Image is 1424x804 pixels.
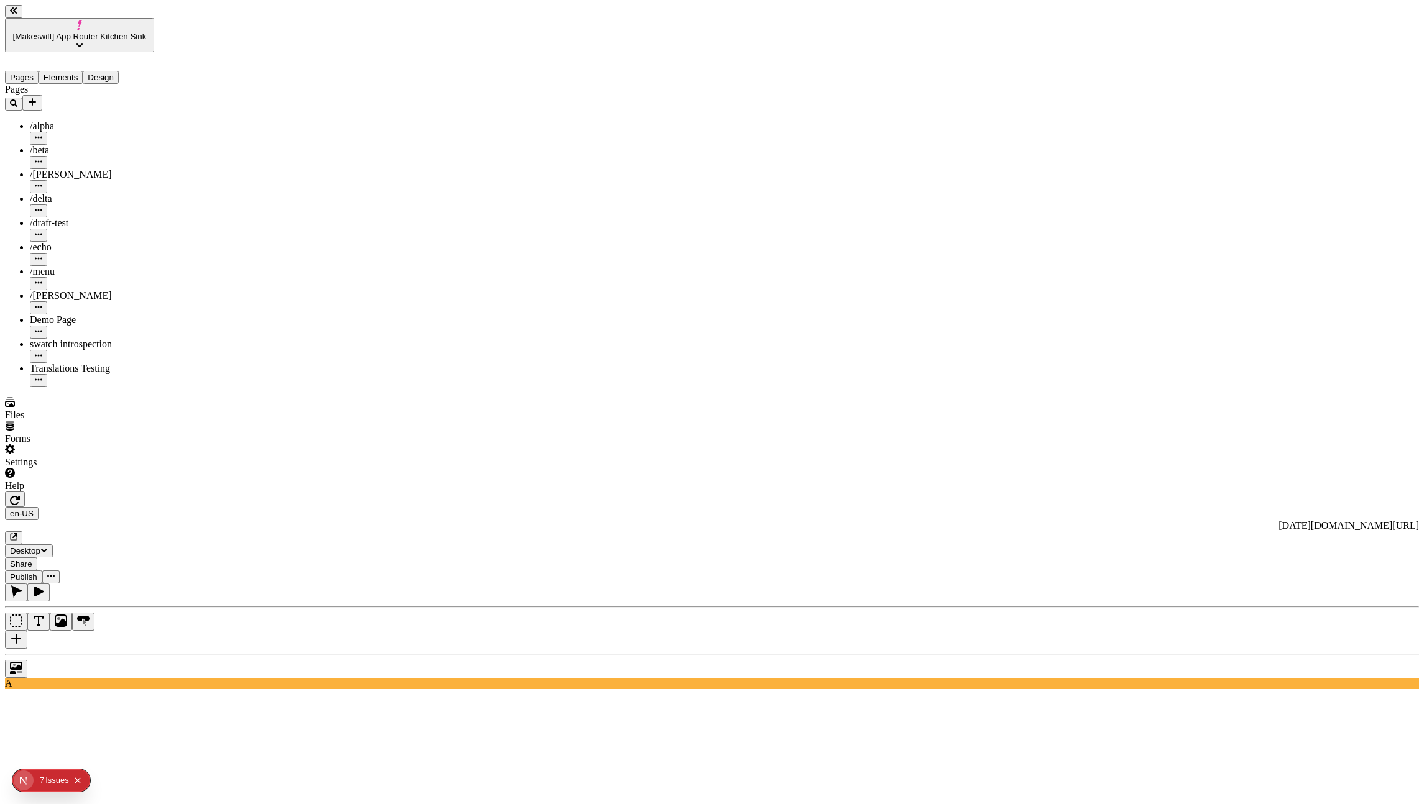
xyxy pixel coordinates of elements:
[10,572,37,582] span: Publish
[5,433,154,444] div: Forms
[30,145,154,156] div: /beta
[30,242,154,253] div: /echo
[5,570,42,583] button: Publish
[30,121,154,132] div: /alpha
[5,520,1419,531] div: [URL][DOMAIN_NAME][DATE]
[72,613,94,631] button: Button
[13,32,147,41] span: [Makeswift] App Router Kitchen Sink
[39,71,83,84] button: Elements
[10,559,32,569] span: Share
[5,678,1419,689] div: A
[27,613,50,631] button: Text
[5,84,154,95] div: Pages
[30,363,154,374] div: Translations Testing
[30,193,154,204] div: /delta
[5,480,154,491] div: Help
[5,71,39,84] button: Pages
[5,544,53,557] button: Desktop
[5,613,27,631] button: Box
[30,217,154,229] div: /draft-test
[10,509,34,518] span: en-US
[5,457,154,468] div: Settings
[22,95,42,111] button: Add new
[30,266,154,277] div: /menu
[5,557,37,570] button: Share
[5,10,181,21] p: Cookie Test Route
[30,314,154,326] div: Demo Page
[10,546,40,555] span: Desktop
[30,169,154,180] div: /[PERSON_NAME]
[5,409,154,421] div: Files
[30,290,154,301] div: /[PERSON_NAME]
[5,507,39,520] button: Open locale picker
[30,339,154,350] div: swatch introspection
[5,18,154,52] button: [Makeswift] App Router Kitchen Sink
[50,613,72,631] button: Image
[83,71,119,84] button: Design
